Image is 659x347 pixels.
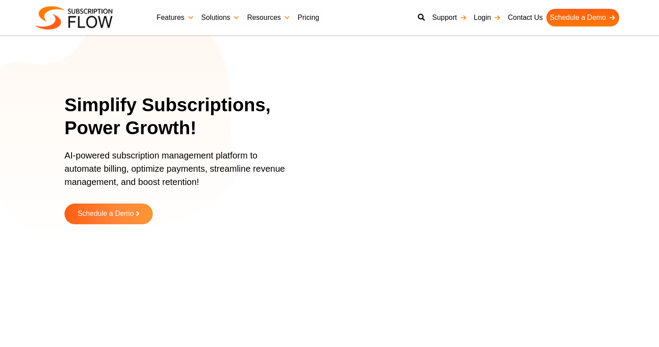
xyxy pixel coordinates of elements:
[78,210,134,218] span: Schedule a Demo
[546,9,619,26] a: Schedule a Demo
[64,204,153,224] a: Schedule a Demo
[294,9,323,26] a: Pricing
[35,6,113,30] img: Subscriptionflow
[243,9,294,26] a: Resources
[153,9,197,26] a: Features
[64,149,294,197] p: AI-powered subscription management platform to automate billing, optimize payments, streamline re...
[64,94,305,140] h1: Simplify Subscriptions, Power Growth!
[470,9,504,26] a: Login
[504,9,546,26] a: Contact Us
[428,9,470,26] a: Support
[198,9,244,26] a: Solutions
